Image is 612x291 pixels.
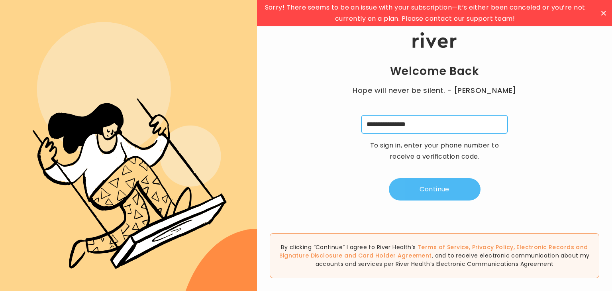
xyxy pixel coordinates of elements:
[390,64,479,79] h1: Welcome Back
[472,243,514,251] a: Privacy Policy
[316,252,590,268] span: , and to receive electronic communication about my accounts and services per River Health’s Elect...
[358,252,432,260] a: Card Holder Agreement
[279,243,588,260] span: , , and
[447,85,516,96] span: - [PERSON_NAME]
[270,233,599,278] div: By clicking “Continue” I agree to River Health’s
[345,85,524,96] p: Hope will never be silent.
[389,178,481,201] button: Continue
[365,140,504,162] p: To sign in, enter your phone number to receive a verification code.
[259,2,591,24] span: Sorry! There seems to be an issue with your subscription—it’s either been canceled or you’re not ...
[279,243,588,260] a: Electronic Records and Signature Disclosure
[418,243,469,251] a: Terms of Service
